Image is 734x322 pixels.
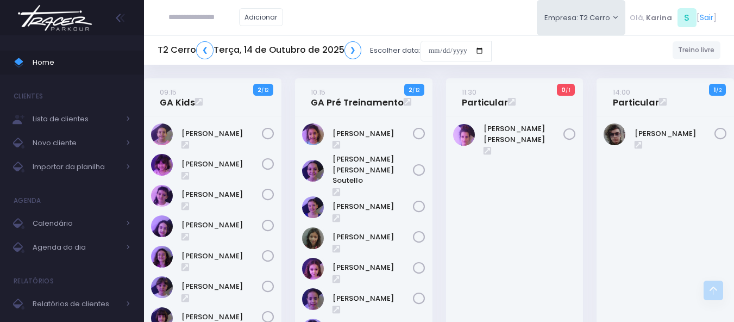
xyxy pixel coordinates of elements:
[625,5,720,30] div: [ ]
[302,123,324,145] img: Alice Oliveira Castro
[484,123,564,145] a: [PERSON_NAME] [PERSON_NAME]
[409,85,412,94] strong: 2
[333,262,413,273] a: [PERSON_NAME]
[344,41,362,59] a: ❯
[412,87,419,94] small: / 12
[333,128,413,139] a: [PERSON_NAME]
[151,215,173,237] img: Isabela de Brito Moffa
[333,232,413,243] a: [PERSON_NAME]
[333,293,413,304] a: [PERSON_NAME]
[462,87,476,97] small: 11:30
[158,41,361,59] h5: T2 Cerro Terça, 14 de Outubro de 2025
[151,123,173,145] img: Beatriz Cogo
[462,86,508,108] a: 11:30Particular
[158,38,492,63] div: Escolher data:
[604,123,625,145] img: Fernando Pires Amary
[239,8,284,26] a: Adicionar
[566,87,570,94] small: / 1
[302,258,324,280] img: Luisa Tomchinsky Montezano
[311,86,404,108] a: 10:15GA Pré Treinamento
[151,154,173,176] img: Chiara Real Oshima Hirata
[181,128,262,139] a: [PERSON_NAME]
[151,276,173,298] img: Maria Clara Frateschi
[311,87,325,97] small: 10:15
[261,87,268,94] small: / 12
[673,41,721,59] a: Treino livre
[677,8,697,27] span: S
[33,160,120,174] span: Importar da planilha
[33,240,120,255] span: Agenda do dia
[630,13,644,23] span: Olá,
[33,216,120,231] span: Calendário
[561,85,566,94] strong: 0
[33,136,120,150] span: Novo cliente
[613,87,630,97] small: 14:00
[151,246,173,268] img: Luisa Monteiro Ramenzoni
[181,251,262,262] a: [PERSON_NAME]
[151,185,173,207] img: Clara Guimaraes Kron
[181,159,262,170] a: [PERSON_NAME]
[333,201,413,212] a: [PERSON_NAME]
[258,85,261,94] strong: 2
[33,55,130,70] span: Home
[14,85,43,107] h4: Clientes
[14,270,54,292] h4: Relatórios
[196,41,214,59] a: ❮
[613,86,659,108] a: 14:00Particular
[716,87,722,94] small: / 2
[14,190,41,212] h4: Agenda
[635,128,715,139] a: [PERSON_NAME]
[302,227,324,249] img: Julia de Campos Munhoz
[700,12,713,23] a: Sair
[453,124,475,146] img: Maria Laura Bertazzi
[714,85,716,94] strong: 1
[33,112,120,126] span: Lista de clientes
[160,87,177,97] small: 09:15
[33,297,120,311] span: Relatórios de clientes
[302,288,324,310] img: Luzia Rolfini Fernandes
[181,189,262,200] a: [PERSON_NAME]
[302,196,324,218] img: Jasmim rocha
[181,220,262,231] a: [PERSON_NAME]
[160,86,195,108] a: 09:15GA Kids
[302,160,324,182] img: Ana Helena Soutello
[333,154,413,186] a: [PERSON_NAME] [PERSON_NAME] Soutello
[181,281,262,292] a: [PERSON_NAME]
[646,13,672,23] span: Karina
